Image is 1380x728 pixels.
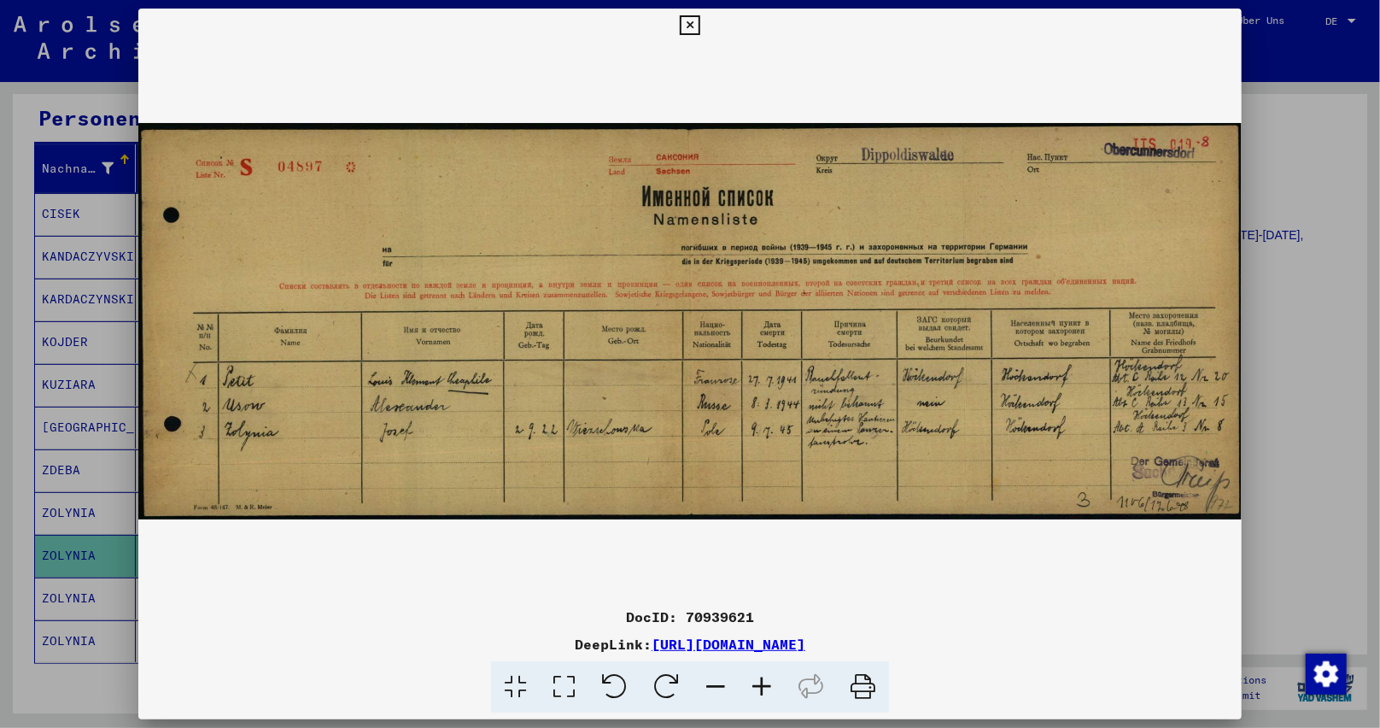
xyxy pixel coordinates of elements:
[1305,653,1346,694] div: Zustimmung ändern
[1306,654,1347,695] img: Zustimmung ändern
[652,636,805,653] a: [URL][DOMAIN_NAME]
[138,43,1243,600] img: 001.jpg
[138,634,1243,655] div: DeepLink:
[138,607,1243,627] div: DocID: 70939621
